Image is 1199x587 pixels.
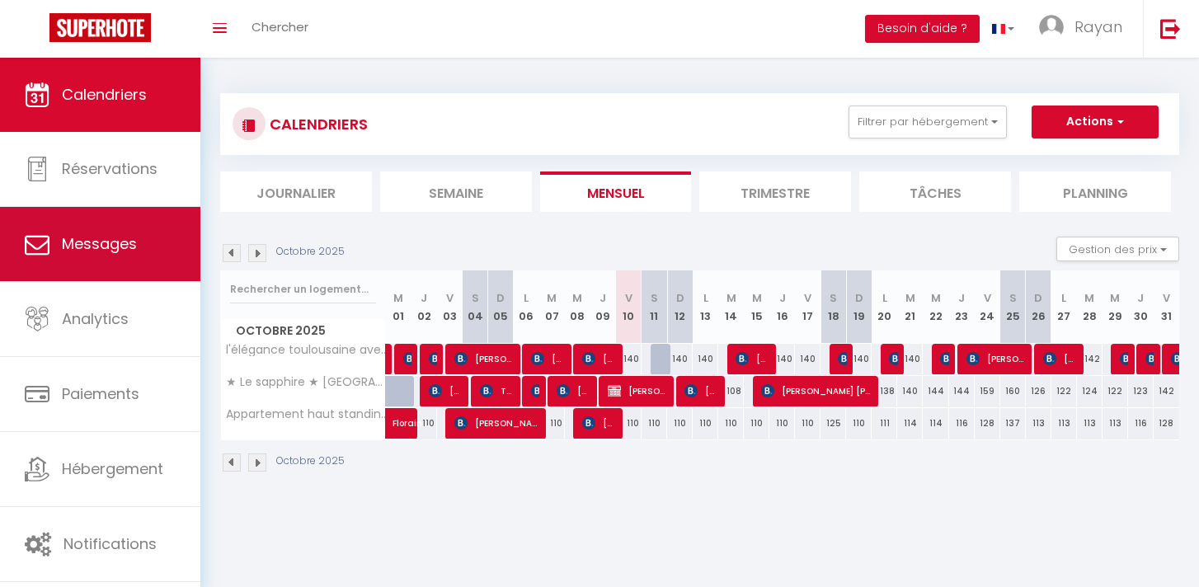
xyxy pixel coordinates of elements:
span: l'élégance toulousaine avec garage [223,344,388,356]
div: 142 [1154,376,1179,406]
span: Analytics [62,308,129,329]
div: 114 [897,408,923,439]
th: 21 [897,270,923,344]
a: Florain Vernise [386,408,411,439]
span: [PERSON_NAME] [PERSON_NAME] [761,375,872,406]
th: 18 [820,270,846,344]
th: 11 [642,270,667,344]
div: 140 [769,344,795,374]
span: [PERSON_NAME] [1145,343,1154,374]
div: 110 [693,408,718,439]
span: Paiements [62,383,139,404]
img: ... [1039,15,1064,40]
span: Hébergement [62,458,163,479]
span: [PERSON_NAME] [PERSON_NAME] [966,343,1026,374]
span: [PERSON_NAME] [838,343,846,374]
div: 110 [846,408,872,439]
abbr: D [1034,290,1042,306]
abbr: S [830,290,837,306]
abbr: V [1163,290,1170,306]
span: [PERSON_NAME] [454,407,539,439]
div: 110 [744,408,769,439]
th: 03 [437,270,463,344]
abbr: M [931,290,941,306]
div: 140 [616,344,642,374]
span: [PERSON_NAME] [429,343,437,374]
abbr: L [703,290,708,306]
div: 140 [693,344,718,374]
li: Mensuel [540,171,692,212]
abbr: J [958,290,965,306]
li: Trimestre [699,171,851,212]
span: [PERSON_NAME] [531,343,565,374]
div: 110 [795,408,820,439]
th: 01 [386,270,411,344]
th: 15 [744,270,769,344]
div: 113 [1103,408,1128,439]
li: Semaine [380,171,532,212]
abbr: J [421,290,427,306]
th: 09 [590,270,616,344]
span: Calendriers [62,84,147,105]
span: Notifications [63,533,157,554]
div: 110 [769,408,795,439]
div: 160 [1000,376,1026,406]
th: 19 [846,270,872,344]
th: 07 [539,270,565,344]
th: 08 [565,270,590,344]
abbr: J [1137,290,1144,306]
span: ★ Le sapphire ★ [GEOGRAPHIC_DATA] ★ Confort Luxueux ★ [223,376,388,388]
div: 110 [642,408,667,439]
abbr: M [905,290,915,306]
span: [PERSON_NAME] [429,375,463,406]
div: 138 [872,376,897,406]
input: Rechercher un logement... [230,275,376,304]
div: 137 [1000,408,1026,439]
div: 113 [1051,408,1077,439]
abbr: L [1061,290,1066,306]
span: [PERSON_NAME] [1043,343,1077,374]
div: 123 [1128,376,1154,406]
div: 140 [897,344,923,374]
span: Messages [62,233,137,254]
th: 13 [693,270,718,344]
th: 25 [1000,270,1026,344]
img: Super Booking [49,13,151,42]
th: 05 [488,270,514,344]
span: [PERSON_NAME] [531,375,539,406]
abbr: V [984,290,991,306]
span: Appartement haut standing région [GEOGRAPHIC_DATA] [223,408,388,420]
abbr: M [547,290,557,306]
th: 29 [1103,270,1128,344]
abbr: S [472,290,479,306]
span: Rayan [1074,16,1122,37]
li: Journalier [220,171,372,212]
span: [PERSON_NAME] [1120,343,1128,374]
li: Planning [1019,171,1171,212]
div: 122 [1051,376,1077,406]
span: Florain Vernise [393,399,430,430]
div: 142 [1077,344,1103,374]
div: 114 [923,408,948,439]
span: [PERSON_NAME] [684,375,718,406]
button: Actions [1032,106,1159,139]
th: 06 [514,270,539,344]
span: [PERSON_NAME] [454,343,514,374]
div: 159 [975,376,1000,406]
abbr: V [446,290,454,306]
div: 122 [1103,376,1128,406]
span: [PERSON_NAME] [582,407,616,439]
abbr: D [676,290,684,306]
abbr: L [524,290,529,306]
th: 27 [1051,270,1077,344]
div: 110 [616,408,642,439]
div: 126 [1026,376,1051,406]
span: [PERSON_NAME] [557,375,590,406]
abbr: D [855,290,863,306]
abbr: J [599,290,606,306]
abbr: S [1009,290,1017,306]
div: 108 [718,376,744,406]
h3: CALENDRIERS [266,106,368,143]
th: 24 [975,270,1000,344]
span: [PERSON_NAME] [940,343,948,374]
